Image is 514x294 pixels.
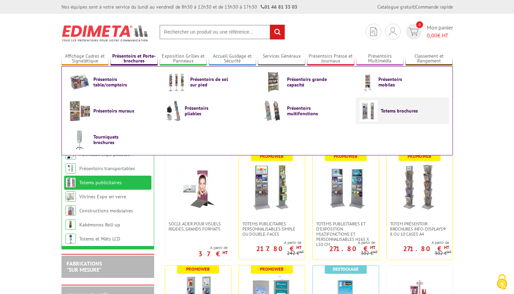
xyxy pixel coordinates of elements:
[359,100,378,121] img: Totems brochures
[296,245,301,250] sup: HT
[387,221,453,237] a: Totem Présentoir brochures Info-Displays® 8 ou 10 cases A4
[61,21,149,46] img: Edimeta
[263,71,284,93] img: Présentoirs grande capacité
[493,273,511,291] img: Cookies (fenêtre modale)
[260,266,284,272] b: Promoweb
[444,245,449,250] sup: HT
[396,163,444,211] img: Totem Présentoir brochures Info-Displays® 8 ou 10 cases A4
[174,163,222,211] img: Socle acier pour visuels rigides, grands formats
[313,221,379,247] a: Totems publicitaires et d'exposition multifonctions et personnalisables H165 x L50 cm
[377,3,453,10] div: |
[242,221,301,237] span: Totems publicitaires personnalisables simple ou double-faces
[287,251,304,256] p: 242 €
[287,105,328,116] span: Présentoirs multifonctions
[222,250,228,256] sup: HT
[69,129,155,150] a: Tourniquets brochures
[416,21,423,28] span: 0
[69,100,90,121] img: Présentoirs muraux
[69,100,155,121] a: Présentoirs muraux
[66,234,76,244] img: Totems et Mâts LCD
[93,77,135,87] span: Présentoirs table/comptoirs
[185,105,226,116] span: Présentoirs pliables
[61,3,297,10] div: Nos équipes sont à votre service du lundi au vendredi de 8h30 à 12h30 et de 13h30 à 17h30
[263,71,349,93] a: Présentoirs grande capacité
[66,191,76,202] img: Vitrines Expo en verre
[248,163,296,211] img: Totems publicitaires personnalisables simple ou double-faces
[334,153,357,159] b: Promoweb
[389,27,397,36] img: devis rapide
[258,53,305,64] a: Services Généraux
[159,25,285,39] input: Rechercher un produit ou une référence...
[263,100,349,121] a: Présentoirs multifonctions
[377,4,414,10] a: Catalogue gratuit
[415,4,453,10] a: Commande rapide
[299,249,304,254] sup: HT
[111,53,158,64] a: Présentoirs et Porte-brochures
[79,236,120,242] a: Totems et Mâts LCD
[313,240,375,245] span: A partir de
[66,163,76,174] img: Présentoirs transportables
[447,249,452,254] sup: HT
[67,260,102,273] a: FABRICATIONS"Sur Mesure"
[66,220,76,230] img: Kakémonos Roll-up
[408,153,431,159] b: Promoweb
[322,163,370,211] img: Totems publicitaires et d'exposition multifonctions et personnalisables H165 x L50 cm
[406,53,453,64] a: Classement et Rangement
[307,53,354,64] a: Présentoirs Presse et Journaux
[79,165,135,172] a: Présentoirs transportables
[403,247,449,251] p: 271.80 €
[359,100,445,121] a: Totems brochures
[190,77,231,87] span: Présentoirs de sol sur pied
[490,271,514,294] button: Cookies (fenêtre modale)
[329,247,375,251] p: 271.80 €
[79,193,126,200] a: Vitrines Expo en verre
[287,77,328,87] span: Présentoirs grande capacité
[61,53,109,64] a: Affichage Cadres et Signalétique
[409,28,419,36] img: devis rapide
[79,208,133,214] a: Constructions modulaires
[333,266,358,272] b: Destockage
[69,71,90,93] img: Présentoirs table/comptoirs
[359,71,375,93] img: Présentoirs mobiles
[239,221,305,237] a: Totems publicitaires personnalisables simple ou double-faces
[427,32,437,39] span: 0,00
[169,221,228,232] span: Socle acier pour visuels rigides, grands formats
[93,108,135,114] span: Présentoirs muraux
[166,71,187,93] img: Présentoirs de sol sur pied
[198,252,228,256] p: 37 €
[263,100,284,121] img: Présentoirs multifonctions
[373,249,378,254] sup: HT
[427,32,453,39] span: € HT
[435,251,452,256] p: 302 €
[316,221,375,247] span: Totems publicitaires et d'exposition multifonctions et personnalisables H165 x L50 cm
[69,129,90,150] img: Tourniquets brochures
[79,179,122,186] a: Totems publicitaires
[390,221,449,237] span: Totem Présentoir brochures Info-Displays® 8 ou 10 cases A4
[387,240,449,245] span: A partir de
[66,205,76,216] img: Constructions modulaires
[256,247,301,251] p: 217.80 €
[359,71,445,93] a: Présentoirs mobiles
[66,177,76,188] img: Totems publicitaires
[370,245,375,250] sup: HT
[356,53,404,64] a: Présentoirs Multimédia
[239,240,301,245] span: A partir de
[166,71,252,93] a: Présentoirs de sol sur pied
[427,24,453,39] span: Mon panier
[93,134,135,145] span: Tourniquets brochures
[260,153,284,159] b: Promoweb
[198,245,228,250] span: A partir de
[69,71,155,93] a: Présentoirs table/comptoirs
[166,100,252,121] a: Présentoirs pliables
[361,251,378,256] p: 302 €
[404,24,453,39] a: devis rapide 0 Mon panier 0,00€ HT
[378,77,420,87] span: Présentoirs mobiles
[160,53,207,64] a: Exposition Grilles et Panneaux
[209,53,256,64] a: Accueil Guidage et Sécurité
[370,27,377,36] img: devis rapide
[381,108,422,114] span: Totems brochures
[166,100,182,121] img: Présentoirs pliables
[79,222,120,228] a: Kakémonos Roll-up
[270,25,285,39] input: rechercher
[261,4,297,10] strong: 01 46 81 33 03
